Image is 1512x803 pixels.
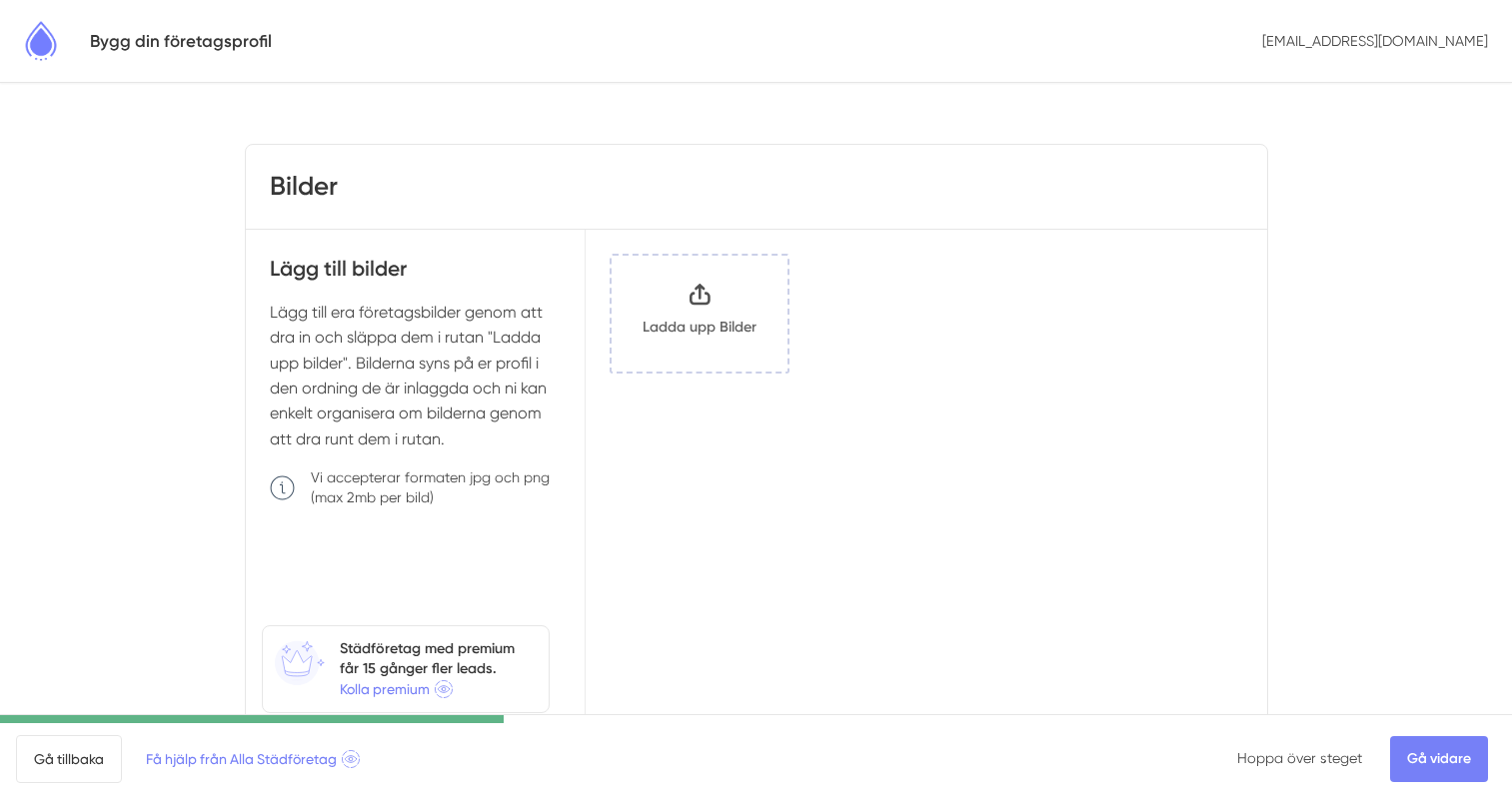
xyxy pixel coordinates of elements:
a: Hoppa över steget [1237,750,1362,766]
h5: Städföretag med premium får 15 gånger fler leads. [340,638,537,678]
span: Få hjälp från Alla Städföretag [146,748,360,770]
a: Gå vidare [1390,736,1488,782]
img: Alla Städföretag [16,16,66,66]
h5: Bygg din företagsprofil [90,28,272,55]
a: Gå tillbaka [16,735,122,783]
p: Vi accepterar formaten jpg och png (max 2mb per bild) [311,467,562,507]
p: Lägg till era företagsbilder genom att dra in och släppa dem i rutan "Ladda upp bilder". Bilderna... [270,300,562,451]
h4: Lägg till bilder [270,254,562,299]
h3: Bilder [270,169,338,205]
span: Kolla premium [340,678,453,700]
p: [EMAIL_ADDRESS][DOMAIN_NAME] [1254,23,1496,59]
